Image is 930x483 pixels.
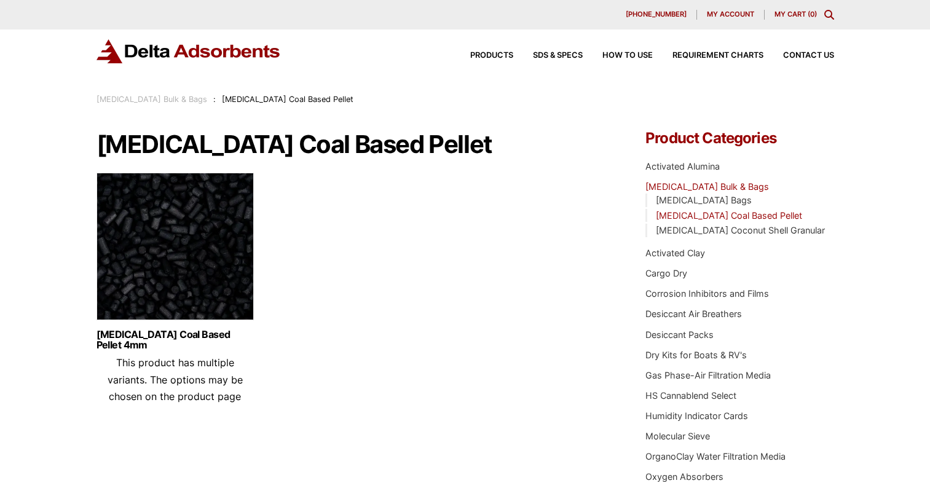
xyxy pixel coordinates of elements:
a: Contact Us [763,52,834,60]
span: Requirement Charts [672,52,763,60]
a: [MEDICAL_DATA] Coal Based Pellet [656,210,802,221]
a: OrganoClay Water Filtration Media [645,451,786,461]
span: [PHONE_NUMBER] [626,11,687,18]
span: My account [707,11,754,18]
a: [MEDICAL_DATA] Coconut Shell Granular [656,225,825,235]
a: Activated Alumina [645,161,720,171]
a: [MEDICAL_DATA] Bulk & Bags [645,181,769,192]
a: [MEDICAL_DATA] Coal Based Pellet 4mm [97,329,254,350]
a: Humidity Indicator Cards [645,410,748,421]
span: Contact Us [783,52,834,60]
h1: [MEDICAL_DATA] Coal Based Pellet [97,131,609,158]
a: Dry Kits for Boats & RV's [645,350,747,360]
span: Products [470,52,513,60]
span: [MEDICAL_DATA] Coal Based Pellet [222,95,353,104]
a: [PHONE_NUMBER] [616,10,697,20]
a: Gas Phase-Air Filtration Media [645,370,771,380]
a: [MEDICAL_DATA] Bulk & Bags [97,95,207,104]
a: My account [697,10,765,20]
a: How to Use [583,52,653,60]
a: My Cart (0) [774,10,817,18]
span: How to Use [602,52,653,60]
a: Requirement Charts [653,52,763,60]
a: Desiccant Packs [645,329,714,340]
img: Activated Carbon 4mm Pellets [97,173,254,326]
a: Molecular Sieve [645,431,710,441]
span: This product has multiple variants. The options may be chosen on the product page [108,356,243,402]
a: Activated Clay [645,248,705,258]
a: Oxygen Absorbers [645,471,723,482]
a: Corrosion Inhibitors and Films [645,288,769,299]
a: HS Cannablend Select [645,390,736,401]
span: : [213,95,216,104]
span: 0 [810,10,814,18]
a: Cargo Dry [645,268,687,278]
div: Toggle Modal Content [824,10,834,20]
h4: Product Categories [645,131,833,146]
a: SDS & SPECS [513,52,583,60]
img: Delta Adsorbents [97,39,281,63]
a: [MEDICAL_DATA] Bags [656,195,752,205]
span: SDS & SPECS [533,52,583,60]
a: Desiccant Air Breathers [645,308,742,319]
a: Products [451,52,513,60]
